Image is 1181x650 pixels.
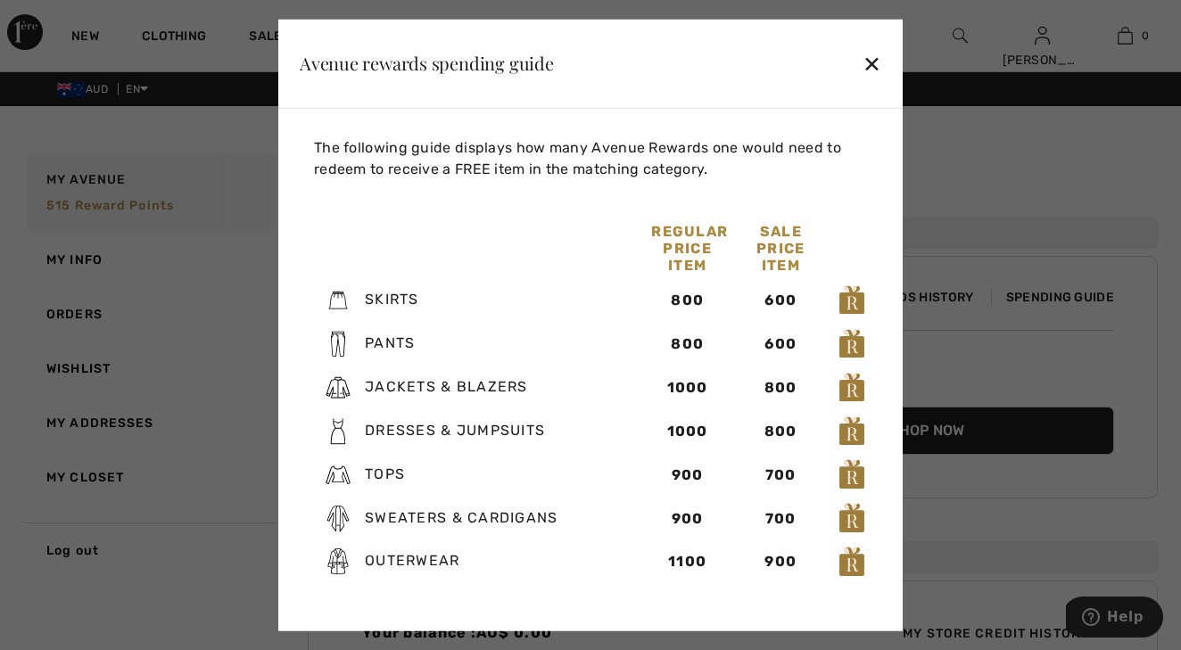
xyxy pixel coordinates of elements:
div: Sale Price Item [734,222,828,273]
div: 600 [745,333,817,355]
img: loyalty_logo_r.svg [838,546,865,578]
span: Pants [365,334,415,351]
div: 900 [651,464,723,485]
img: loyalty_logo_r.svg [838,458,865,490]
span: Skirts [365,291,419,308]
span: Outerwear [365,552,460,569]
div: Avenue rewards spending guide [300,54,554,72]
span: Help [41,12,78,29]
img: loyalty_logo_r.svg [838,415,865,447]
div: ✕ [863,45,881,82]
div: 1100 [651,551,723,572]
div: 1000 [651,421,723,442]
div: 900 [745,551,817,572]
span: Tops [365,465,405,482]
div: Regular Price Item [640,222,734,273]
div: 600 [745,290,817,311]
div: 900 [651,507,723,529]
p: The following guide displays how many Avenue Rewards one would need to redeem to receive a FREE i... [314,136,874,179]
div: 700 [745,464,817,485]
img: loyalty_logo_r.svg [838,371,865,403]
div: 800 [651,290,723,311]
span: Jackets & Blazers [365,378,528,395]
img: loyalty_logo_r.svg [838,284,865,317]
span: Dresses & Jumpsuits [365,422,545,439]
div: 700 [745,507,817,529]
img: loyalty_logo_r.svg [838,328,865,360]
div: 1000 [651,377,723,399]
div: 800 [745,421,817,442]
img: loyalty_logo_r.svg [838,502,865,534]
div: 800 [745,377,817,399]
span: Sweaters & Cardigans [365,508,558,525]
div: 800 [651,333,723,355]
